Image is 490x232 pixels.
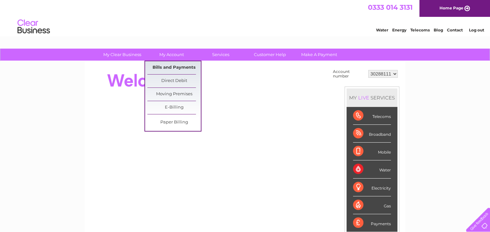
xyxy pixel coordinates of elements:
a: Blog [434,28,443,32]
a: Customer Help [243,49,297,61]
div: Broadband [353,125,391,143]
a: Telecoms [410,28,430,32]
img: logo.png [17,17,50,37]
div: Payments [353,214,391,232]
a: Contact [447,28,463,32]
a: Services [194,49,247,61]
div: Water [353,160,391,178]
div: Telecoms [353,107,391,125]
a: 0333 014 3131 [368,3,413,11]
div: MY SERVICES [347,88,397,107]
div: Clear Business is a trading name of Verastar Limited (registered in [GEOGRAPHIC_DATA] No. 3667643... [92,4,398,31]
a: Log out [469,28,484,32]
a: Paper Billing [147,116,201,129]
a: Water [376,28,388,32]
a: Moving Premises [147,88,201,101]
a: My Clear Business [96,49,149,61]
div: LIVE [357,95,370,101]
a: E-Billing [147,101,201,114]
div: Mobile [353,143,391,160]
a: Make A Payment [292,49,346,61]
td: Account number [331,68,367,80]
a: Energy [392,28,406,32]
div: Gas [353,196,391,214]
a: Bills and Payments [147,61,201,74]
div: Electricity [353,179,391,196]
a: My Account [145,49,198,61]
a: Direct Debit [147,75,201,87]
